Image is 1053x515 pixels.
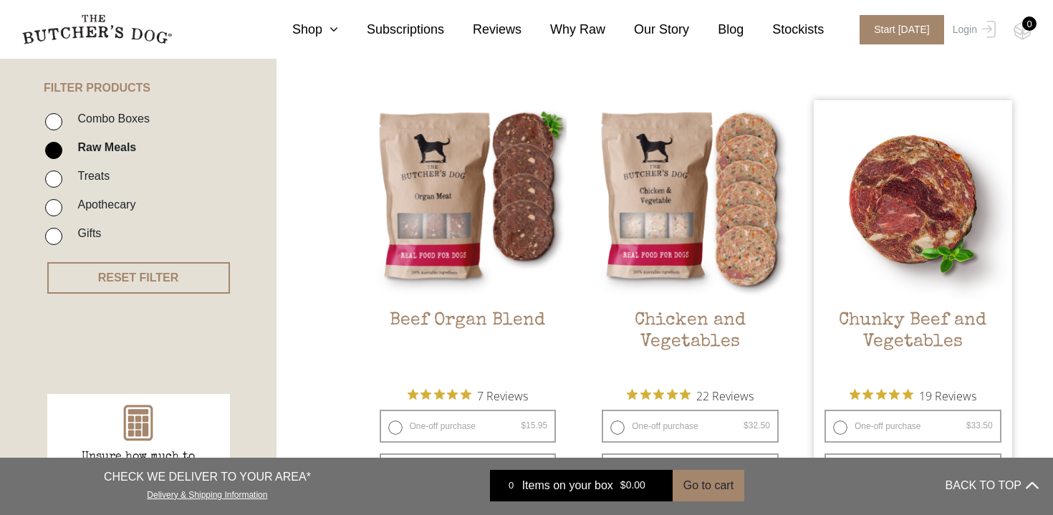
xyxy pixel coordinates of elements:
a: Chunky Beef and Vegetables [814,100,1012,377]
label: Subscribe & Save [380,453,557,486]
label: Treats [70,166,110,186]
span: $ [744,420,749,430]
label: Gifts [70,223,101,243]
a: Login [949,15,996,44]
bdi: 0.00 [620,480,645,491]
label: One-off purchase [824,410,1001,443]
button: Go to cart [673,470,744,501]
img: Beef Organ Blend [369,100,567,299]
a: Why Raw [521,20,605,39]
bdi: 32.50 [744,420,770,430]
div: 0 [501,478,522,493]
a: Stockists [744,20,824,39]
label: One-off purchase [380,410,557,443]
a: Subscriptions [338,20,444,39]
label: Raw Meals [70,138,136,157]
button: RESET FILTER [47,262,230,294]
span: 19 Reviews [919,385,976,406]
label: Apothecary [70,195,135,214]
a: Chicken and VegetablesChicken and Vegetables [591,100,789,377]
a: Start [DATE] [845,15,949,44]
a: 0 Items on your box $0.00 [490,470,673,501]
span: $ [620,480,626,491]
p: Unsure how much to feed? [67,448,210,483]
bdi: 15.95 [521,420,547,430]
span: 7 Reviews [477,385,528,406]
label: Subscribe & Save [824,453,1001,486]
label: One-off purchase [602,410,779,443]
h2: Chunky Beef and Vegetables [814,310,1012,377]
label: Combo Boxes [70,109,150,128]
span: 22 Reviews [696,385,754,406]
span: Start [DATE] [860,15,944,44]
span: $ [521,420,526,430]
a: Delivery & Shipping Information [147,486,267,500]
span: $ [966,420,971,430]
span: Items on your box [522,477,613,494]
h2: Chicken and Vegetables [591,310,789,377]
img: TBD_Cart-Empty.png [1014,21,1032,40]
a: Shop [264,20,338,39]
button: BACK TO TOP [946,468,1039,503]
label: Subscribe & Save [602,453,779,486]
div: 0 [1022,16,1037,31]
button: Rated 5 out of 5 stars from 19 reviews. Jump to reviews. [850,385,976,406]
button: Rated 4.9 out of 5 stars from 22 reviews. Jump to reviews. [627,385,754,406]
a: Our Story [605,20,689,39]
a: Blog [689,20,744,39]
a: Reviews [444,20,521,39]
bdi: 33.50 [966,420,993,430]
button: Rated 5 out of 5 stars from 7 reviews. Jump to reviews. [408,385,528,406]
h2: Beef Organ Blend [369,310,567,377]
p: CHECK WE DELIVER TO YOUR AREA* [104,468,311,486]
a: Beef Organ BlendBeef Organ Blend [369,100,567,377]
img: Chicken and Vegetables [591,100,789,299]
